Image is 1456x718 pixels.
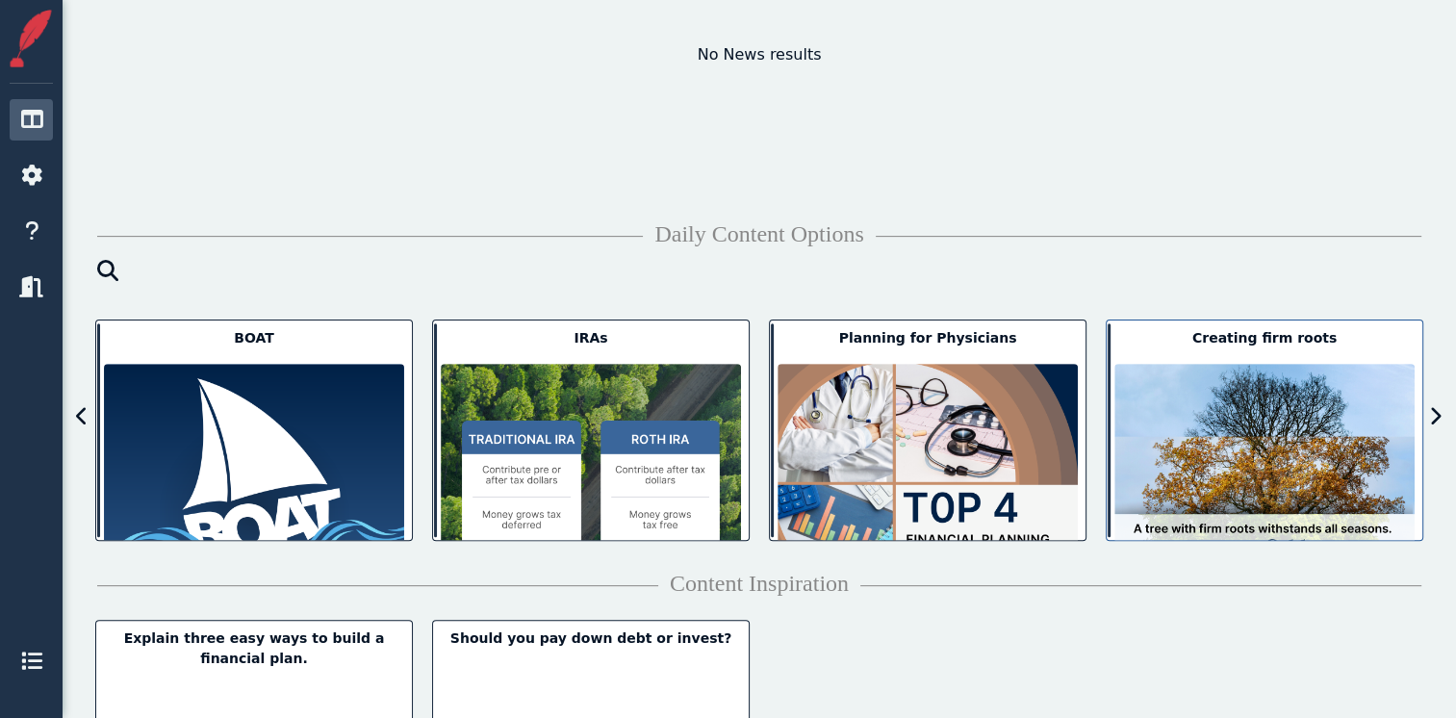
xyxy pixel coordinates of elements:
img: Creating firm roots [1114,364,1415,664]
div: Should you pay down debt or invest? [441,628,741,649]
h4: Daily Content Options [97,220,1421,248]
div: BOAT [104,328,404,348]
div: Explain three easy ways to build a financial plan. [104,628,404,669]
img: Planning for Physicians [778,364,1078,664]
img: IRAs [441,364,741,664]
img: Storiful Square [2,10,60,67]
div: No News results [86,43,1433,197]
div: Planning for Physicians [778,328,1078,348]
h4: Content Inspiration [97,570,1421,598]
iframe: Chat [1374,631,1442,704]
img: BOAT [104,364,404,664]
div: IRAs [441,328,741,348]
div: Creating firm roots [1114,328,1415,348]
